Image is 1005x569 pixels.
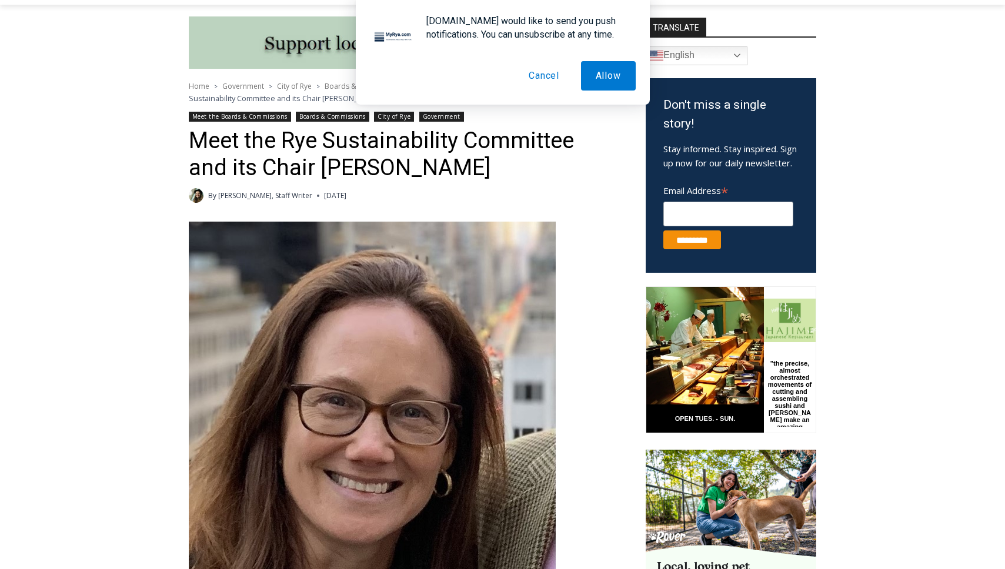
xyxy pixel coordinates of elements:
[663,96,799,133] h3: Don't miss a single story!
[189,112,291,122] a: Meet the Boards & Commissions
[663,142,799,170] p: Stay informed. Stay inspired. Sign up now for our daily newsletter.
[663,179,793,200] label: Email Address
[417,14,636,41] div: [DOMAIN_NAME] would like to send you push notifications. You can unsubscribe at any time.
[189,188,203,203] a: Author image
[208,190,216,201] span: By
[581,61,636,91] button: Allow
[218,190,312,200] a: [PERSON_NAME], Staff Writer
[419,112,464,122] a: Government
[189,188,203,203] img: (PHOTO: MyRye.com Intern and Editor Tucker Smith. Contributed.)Tucker Smith, MyRye.com
[514,61,574,91] button: Cancel
[374,112,414,122] a: City of Rye
[324,190,346,201] time: [DATE]
[189,128,615,181] h1: Meet the Rye Sustainability Committee and its Chair [PERSON_NAME]
[4,121,115,166] span: Open Tues. - Sun. [PHONE_NUMBER]
[297,1,556,114] div: "[PERSON_NAME] and I covered the [DATE] Parade, which was a really eye opening experience as I ha...
[296,112,369,122] a: Boards & Commissions
[370,14,417,61] img: notification icon
[283,114,570,146] a: Intern @ [DOMAIN_NAME]
[121,73,167,140] div: "the precise, almost orchestrated movements of cutting and assembling sushi and [PERSON_NAME] mak...
[308,117,545,143] span: Intern @ [DOMAIN_NAME]
[1,118,118,146] a: Open Tues. - Sun. [PHONE_NUMBER]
